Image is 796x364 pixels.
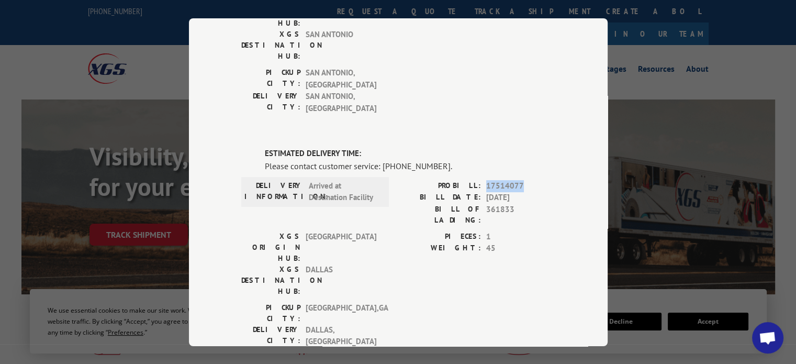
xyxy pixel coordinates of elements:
label: PICKUP CITY: [241,67,300,91]
label: DELIVERY CITY: [241,91,300,114]
span: SAN ANTONIO , [GEOGRAPHIC_DATA] [306,91,376,114]
label: PROBILL: [398,180,481,192]
label: BILL DATE: [398,192,481,204]
span: Arrived at Destination Facility [309,180,379,203]
span: [DATE] [486,192,555,204]
label: BILL OF LADING: [398,203,481,225]
span: [GEOGRAPHIC_DATA] , GA [306,302,376,324]
span: 17514077 [486,180,555,192]
label: WEIGHT: [398,242,481,255]
div: Open chat [752,322,783,354]
label: PIECES: [398,230,481,242]
span: 1057 [486,7,555,19]
div: Please contact customer service: [PHONE_NUMBER]. [265,159,555,172]
span: SAN ANTONIO , [GEOGRAPHIC_DATA] [306,67,376,91]
label: DELIVERY INFORMATION: [244,180,304,203]
label: WEIGHT: [398,7,481,19]
span: 45 [486,242,555,255]
label: XGS ORIGIN HUB: [241,230,300,263]
label: XGS DESTINATION HUB: [241,29,300,62]
span: DALLAS , [GEOGRAPHIC_DATA] [306,324,376,347]
label: XGS DESTINATION HUB: [241,263,300,296]
label: DELIVERY CITY: [241,324,300,347]
label: PICKUP CITY: [241,302,300,324]
label: ESTIMATED DELIVERY TIME: [265,148,555,160]
span: SAN ANTONIO [306,29,376,62]
span: DALLAS [306,263,376,296]
span: 1 [486,230,555,242]
span: [GEOGRAPHIC_DATA] [306,230,376,263]
span: 361833 [486,203,555,225]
